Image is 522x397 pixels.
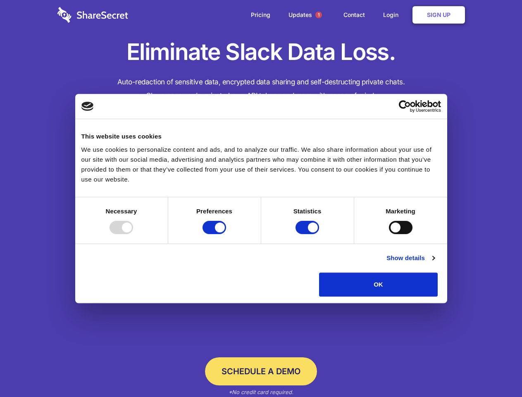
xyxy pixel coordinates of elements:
a: Show details [386,253,434,263]
a: Contact [335,2,373,28]
button: OK [319,273,438,297]
strong: Necessary [106,208,137,215]
a: Sign Up [412,6,465,24]
div: This website uses cookies [81,132,441,141]
a: Schedule a Demo [205,357,317,385]
strong: Statistics [293,208,322,215]
a: Login [375,2,411,28]
img: logo-wordmark-white-trans-d4663122ce5f474addd5e946df7df03e33cb6a1c49d2221995e7729f52c070b2.svg [57,7,128,23]
a: Pricing [243,2,279,28]
h4: Auto-redaction of sensitive data, encrypted data sharing and self-destructing private chats. Shar... [57,75,465,103]
h1: Eliminate Slack Data Loss. [57,37,465,67]
img: logo [81,102,94,111]
div: We use cookies to personalize content and ads, and to analyze our traffic. We also share informat... [81,145,441,184]
em: *No credit card required. [229,389,293,395]
span: 1 [315,12,322,18]
strong: Marketing [386,208,415,215]
a: Usercentrics Cookiebot - opens in a new window [369,100,441,112]
strong: Preferences [196,208,232,215]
